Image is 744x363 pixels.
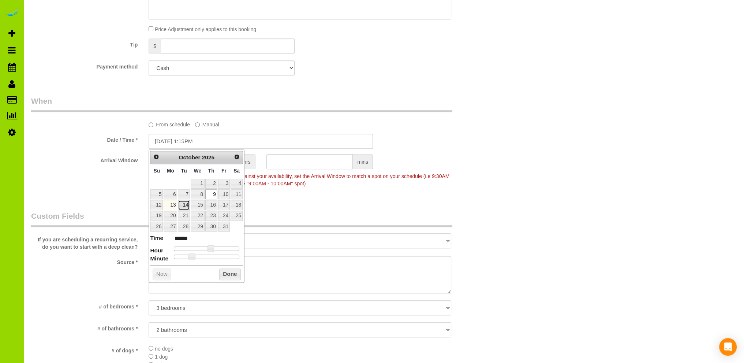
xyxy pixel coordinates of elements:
span: Wednesday [194,168,202,174]
a: 12 [150,200,163,210]
span: Price Adjustment only applies to this booking [155,26,256,32]
label: Manual [195,118,219,128]
a: 20 [164,211,177,221]
label: Payment method [26,60,143,70]
span: Tuesday [181,168,187,174]
label: Date / Time * [26,134,143,144]
legend: When [31,96,452,112]
span: 2025 [202,154,214,160]
span: hrs [239,154,255,169]
a: 30 [205,222,217,231]
a: Next [232,152,242,162]
a: 3 [218,179,230,189]
a: 8 [191,189,205,199]
a: 14 [178,200,190,210]
a: 22 [191,211,205,221]
span: $ [149,38,161,53]
a: 23 [205,211,217,221]
a: 13 [164,200,177,210]
a: 29 [191,222,205,231]
img: Automaid Logo [4,7,19,18]
a: Prev [151,152,161,162]
button: Now [153,268,171,280]
a: 16 [205,200,217,210]
label: Source * [26,256,143,266]
label: From schedule [149,118,190,128]
a: 9 [205,189,217,199]
a: 25 [231,211,243,221]
a: 21 [178,211,190,221]
label: # of bathrooms * [26,322,143,332]
span: Prev [153,154,159,160]
input: From schedule [149,122,153,127]
a: 17 [218,200,230,210]
span: Next [234,154,240,160]
span: To make this booking count against your availability, set the Arrival Window to match a spot on y... [149,173,449,186]
span: no dogs [155,346,173,352]
a: 24 [218,211,230,221]
label: # of bedrooms * [26,300,143,310]
span: October [179,154,200,160]
a: 6 [164,189,177,199]
dt: Hour [150,247,163,256]
button: Done [219,268,241,280]
div: Open Intercom Messenger [719,338,737,356]
legend: Custom Fields [31,211,452,227]
a: 28 [178,222,190,231]
span: 1 dog [155,354,168,360]
label: If you are scheduling a recurring service, do you want to start with a deep clean? [26,233,143,251]
label: # of dogs * [26,344,143,354]
a: 15 [191,200,205,210]
input: MM/DD/YYYY HH:MM [149,134,373,149]
a: 26 [150,222,163,231]
a: 19 [150,211,163,221]
a: 4 [231,179,243,189]
a: 10 [218,189,230,199]
a: 27 [164,222,177,231]
dt: Time [150,234,163,243]
label: Tip [26,38,143,48]
span: Monday [167,168,174,174]
span: Thursday [208,168,214,174]
a: 11 [231,189,243,199]
a: 5 [150,189,163,199]
input: Manual [195,122,200,127]
a: 1 [191,179,205,189]
span: Saturday [233,168,240,174]
label: Arrival Window [26,154,143,164]
a: 7 [178,189,190,199]
a: 31 [218,222,230,231]
span: Sunday [153,168,160,174]
dt: Minute [150,255,168,264]
a: 18 [231,200,243,210]
span: mins [353,154,373,169]
a: 2 [205,179,217,189]
span: Friday [221,168,227,174]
